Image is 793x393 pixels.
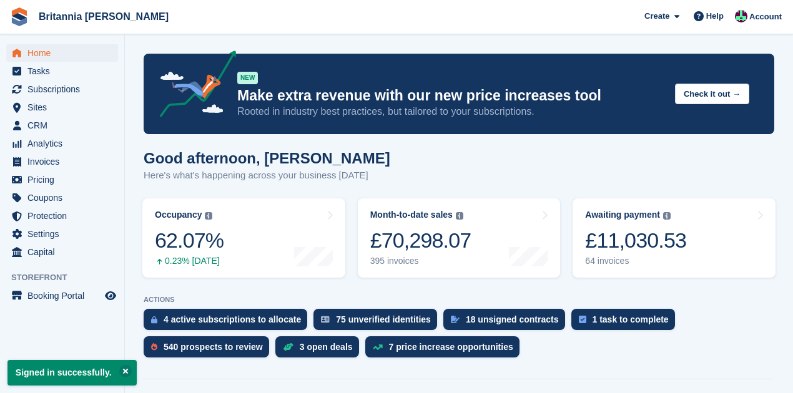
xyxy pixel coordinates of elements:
a: 75 unverified identities [313,309,443,336]
span: Capital [27,243,102,261]
p: ACTIONS [144,296,774,304]
a: Month-to-date sales £70,298.07 395 invoices [358,198,561,278]
img: icon-info-grey-7440780725fd019a000dd9b08b2336e03edf1995a4989e88bcd33f0948082b44.svg [205,212,212,220]
a: Occupancy 62.07% 0.23% [DATE] [142,198,345,278]
div: 7 price increase opportunities [389,342,513,352]
span: Protection [27,207,102,225]
a: 1 task to complete [571,309,681,336]
a: menu [6,62,118,80]
a: Awaiting payment £11,030.53 64 invoices [573,198,776,278]
a: 540 prospects to review [144,336,275,364]
span: Booking Portal [27,287,102,304]
img: task-75834270c22a3079a89374b754ae025e5fb1db73e45f91037f5363f120a921f8.svg [579,316,586,323]
a: Preview store [103,288,118,303]
img: icon-info-grey-7440780725fd019a000dd9b08b2336e03edf1995a4989e88bcd33f0948082b44.svg [663,212,671,220]
div: £11,030.53 [585,228,686,253]
span: Account [749,11,782,23]
span: CRM [27,117,102,134]
div: £70,298.07 [370,228,471,253]
div: 540 prospects to review [164,342,263,352]
img: price_increase_opportunities-93ffe204e8149a01c8c9dc8f82e8f89637d9d84a8eef4429ea346261dce0b2c0.svg [373,344,383,350]
img: active_subscription_to_allocate_icon-d502201f5373d7db506a760aba3b589e785aa758c864c3986d89f69b8ff3... [151,316,157,324]
a: menu [6,243,118,261]
a: menu [6,207,118,225]
div: Awaiting payment [585,210,660,220]
img: icon-info-grey-7440780725fd019a000dd9b08b2336e03edf1995a4989e88bcd33f0948082b44.svg [456,212,463,220]
img: verify_identity-adf6edd0f0f0b5bbfe63781bf79b02c33cf7c696d77639b501bdc392416b5a36.svg [321,316,330,323]
a: menu [6,117,118,134]
div: 1 task to complete [593,314,669,324]
img: prospect-51fa495bee0391a8d652442698ab0144808aea92771e9ea1ae160a38d050c398.svg [151,343,157,351]
a: menu [6,80,118,98]
div: 0.23% [DATE] [155,256,224,266]
a: menu [6,44,118,62]
a: 18 unsigned contracts [443,309,571,336]
span: Tasks [27,62,102,80]
a: menu [6,171,118,188]
div: Month-to-date sales [370,210,453,220]
span: Coupons [27,189,102,206]
a: menu [6,189,118,206]
a: 4 active subscriptions to allocate [144,309,313,336]
img: deal-1b604bf984904fb50ccaf53a9ad4b4a5d6e5aea283cecdc64d6e3604feb123c2.svg [283,342,293,351]
a: 3 open deals [275,336,365,364]
a: menu [6,287,118,304]
a: Britannia [PERSON_NAME] [34,6,174,27]
a: menu [6,99,118,116]
span: Create [644,10,669,22]
span: Invoices [27,153,102,170]
p: Make extra revenue with our new price increases tool [237,87,665,105]
p: Here's what's happening across your business [DATE] [144,168,390,183]
span: Sites [27,99,102,116]
span: Home [27,44,102,62]
a: 7 price increase opportunities [365,336,526,364]
div: 3 open deals [300,342,353,352]
a: menu [6,225,118,243]
img: price-adjustments-announcement-icon-8257ccfd72463d97f412b2fc003d46551f7dbcb40ab6d574587a9cd5c0d94... [149,51,237,122]
div: Occupancy [155,210,202,220]
span: Storefront [11,271,124,284]
span: Help [706,10,724,22]
img: contract_signature_icon-13c848040528278c33f63329250d36e43548de30e8caae1d1a13099fd9432cc5.svg [451,316,460,323]
span: Pricing [27,171,102,188]
p: Rooted in industry best practices, but tailored to your subscriptions. [237,105,665,119]
button: Check it out → [675,84,749,104]
img: stora-icon-8386f47178a22dfd0bd8f6a31ec36ba5ce8667c1dd55bd0f319d3a0aa187defe.svg [10,7,29,26]
div: 18 unsigned contracts [466,314,559,324]
a: menu [6,153,118,170]
h1: Good afternoon, [PERSON_NAME] [144,150,390,167]
div: 395 invoices [370,256,471,266]
div: 62.07% [155,228,224,253]
a: menu [6,135,118,152]
div: 75 unverified identities [336,314,431,324]
span: Settings [27,225,102,243]
img: Louise Fuller [735,10,747,22]
div: 64 invoices [585,256,686,266]
div: 4 active subscriptions to allocate [164,314,301,324]
span: Analytics [27,135,102,152]
span: Subscriptions [27,80,102,98]
div: NEW [237,72,258,84]
p: Signed in successfully. [7,360,137,386]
